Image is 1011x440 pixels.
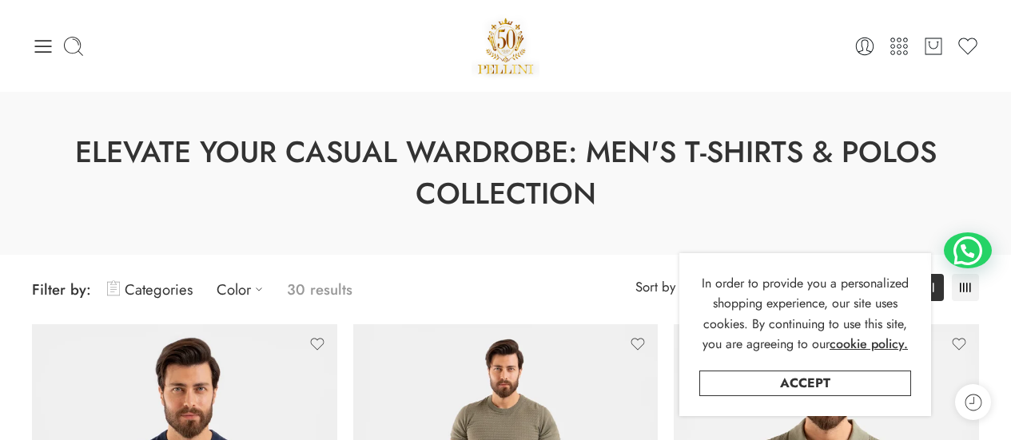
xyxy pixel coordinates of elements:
a: Cart [922,35,945,57]
a: Pellini - [472,12,540,80]
a: Login / Register [854,35,876,57]
span: In order to provide you a personalized shopping experience, our site uses cookies. By continuing ... [702,274,909,354]
h1: Elevate Your Casual Wardrobe: Men's T-Shirts & Polos Collection [40,132,971,215]
span: Sort by [635,274,675,300]
a: Categories [107,271,193,308]
span: Filter by: [32,279,91,300]
a: cookie policy. [830,334,908,355]
img: Pellini [472,12,540,80]
a: Wishlist [957,35,979,57]
a: Color [217,271,271,308]
a: Accept [699,371,911,396]
p: 30 results [287,271,352,308]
